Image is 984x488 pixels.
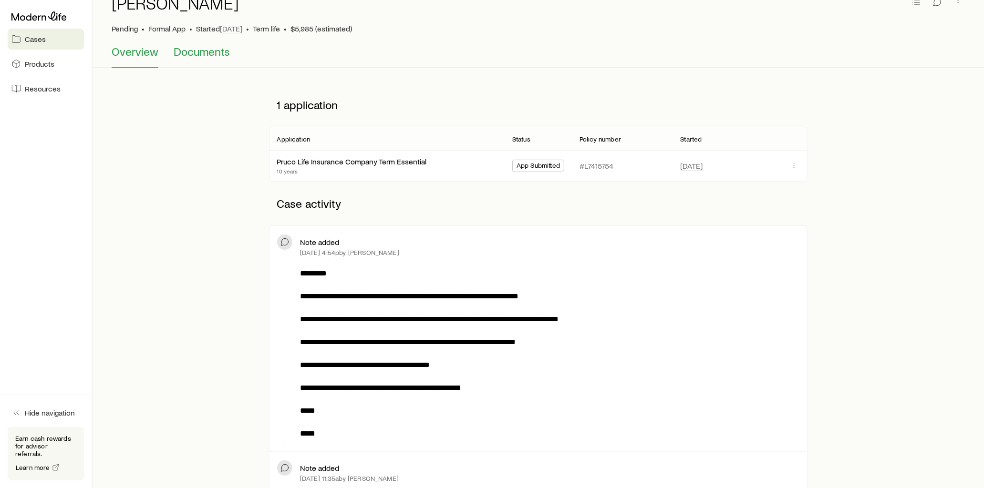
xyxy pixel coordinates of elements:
div: Earn cash rewards for advisor referrals.Learn more [8,427,84,480]
p: Note added [300,463,339,473]
span: • [284,24,287,33]
span: Overview [112,45,158,58]
span: Cases [25,34,46,44]
span: Products [25,59,54,69]
p: Case activity [269,189,807,218]
a: Pruco Life Insurance Company Term Essential [277,157,426,166]
span: • [246,24,249,33]
button: Hide navigation [8,402,84,423]
span: Hide navigation [25,408,75,417]
p: [DATE] 4:54p by [PERSON_NAME] [300,249,399,256]
p: Pending [112,24,138,33]
div: Case details tabs [112,45,965,68]
span: Learn more [16,464,50,471]
span: [DATE] [681,161,703,171]
span: Term life [253,24,280,33]
div: Pruco Life Insurance Company Term Essential [277,157,426,167]
p: Started [681,135,702,143]
span: $5,985 (estimated) [290,24,352,33]
span: [DATE] [220,24,242,33]
span: Documents [174,45,230,58]
p: Status [512,135,530,143]
a: Resources [8,78,84,99]
span: Formal App [148,24,186,33]
p: Earn cash rewards for advisor referrals. [15,435,76,457]
p: Application [277,135,310,143]
span: App Submitted [517,162,560,172]
p: Policy number [580,135,621,143]
p: #L7415754 [580,161,613,171]
p: 10 years [277,167,426,175]
p: Note added [300,237,339,247]
p: Started [196,24,242,33]
p: 1 application [269,91,807,119]
a: Cases [8,29,84,50]
span: • [142,24,145,33]
span: • [189,24,192,33]
span: Resources [25,84,61,93]
p: [DATE] 11:35a by [PERSON_NAME] [300,475,399,482]
a: Products [8,53,84,74]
